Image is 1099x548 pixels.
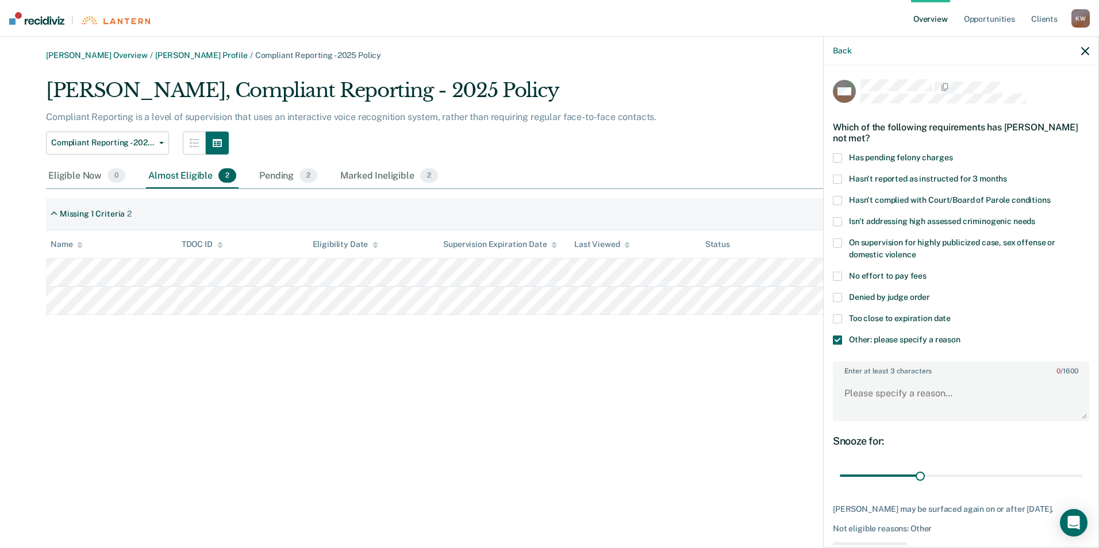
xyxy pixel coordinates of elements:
[705,240,730,249] div: Status
[849,314,951,323] span: Too close to expiration date
[257,164,320,189] div: Pending
[1056,367,1060,375] span: 0
[420,168,438,183] span: 2
[443,240,557,249] div: Supervision Expiration Date
[849,292,930,302] span: Denied by judge order
[1060,509,1088,537] div: Open Intercom Messenger
[833,113,1089,153] div: Which of the following requirements has [PERSON_NAME] not met?
[849,271,927,280] span: No effort to pay fees
[313,240,379,249] div: Eligibility Date
[64,15,80,25] span: |
[255,51,381,60] span: Compliant Reporting - 2025 Policy
[849,335,960,344] span: Other: please specify a reason
[833,524,1089,534] div: Not eligible reasons: Other
[849,238,1055,259] span: On supervision for highly publicized case, sex offense or domestic violence
[338,164,440,189] div: Marked Ineligible
[849,153,952,162] span: Has pending felony charges
[51,240,83,249] div: Name
[833,504,1089,514] div: [PERSON_NAME] may be surfaced again on or after [DATE].
[849,217,1035,226] span: Isn't addressing high assessed criminogenic needs
[833,435,1089,447] div: Snooze for:
[218,168,236,183] span: 2
[834,362,1088,375] label: Enter at least 3 characters
[51,138,155,148] span: Compliant Reporting - 2025 Policy
[146,164,239,189] div: Almost Eligible
[9,12,64,25] img: Recidiviz
[182,240,223,249] div: TDOC ID
[1071,9,1090,28] div: K W
[80,16,150,25] img: Lantern
[46,111,656,122] p: Compliant Reporting is a level of supervision that uses an interactive voice recognition system, ...
[248,51,255,60] span: /
[46,79,870,111] div: [PERSON_NAME], Compliant Reporting - 2025 Policy
[155,51,248,60] a: [PERSON_NAME] Profile
[299,168,317,183] span: 2
[107,168,125,183] span: 0
[849,174,1007,183] span: Hasn't reported as instructed for 3 months
[849,195,1051,204] span: Hasn't complied with Court/Board of Parole conditions
[833,46,851,56] button: Back
[46,164,128,189] div: Eligible Now
[60,209,125,219] div: Missing 1 Criteria
[46,51,148,60] a: [PERSON_NAME] Overview
[574,240,630,249] div: Last Viewed
[148,51,155,60] span: /
[127,209,132,219] div: 2
[1056,367,1078,375] span: / 1600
